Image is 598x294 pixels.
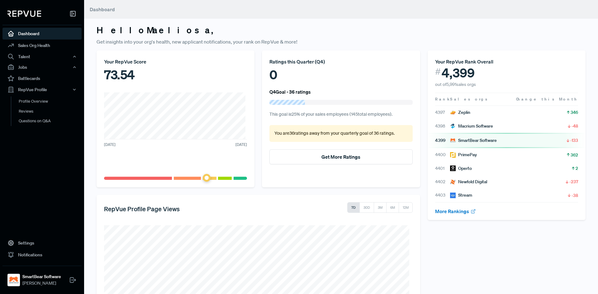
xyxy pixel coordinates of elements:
[570,137,578,143] span: -133
[450,152,456,158] img: PrimePay
[450,96,488,102] span: Sales orgs
[450,193,456,198] img: Stream
[435,58,493,65] span: Your RepVue Rank Overall
[435,137,450,144] span: 4399
[274,130,407,137] p: You are 36 ratings away from your quarterly goal of 36 ratings .
[435,82,476,87] span: out of 5,991 sales orgs
[450,179,456,185] img: Newfold Digital
[386,202,399,213] button: 6M
[2,51,82,62] button: Talent
[450,123,493,129] div: Macrium Software
[450,137,497,144] div: SmartBear Software
[374,202,387,213] button: 3M
[11,106,90,116] a: Reviews
[90,6,115,12] span: Dashboard
[2,266,82,289] a: SmartBear SoftwareSmartBear Software[PERSON_NAME]
[11,96,90,106] a: Profile Overview
[22,280,61,287] span: [PERSON_NAME]
[2,72,82,84] a: Battlecards
[7,11,41,17] img: RepVue
[435,65,441,78] span: #
[572,192,578,198] span: -38
[97,25,586,35] h3: Hello Maeliosa ,
[2,237,82,249] a: Settings
[450,138,456,143] img: SmartBear Software
[97,38,586,45] p: Get insights into your org's health, new applicant notifications, your rank on RepVue & more!
[2,84,82,95] button: RepVue Profile
[435,96,450,102] span: Rank
[9,275,19,285] img: SmartBear Software
[2,62,82,72] button: Jobs
[104,142,116,147] span: [DATE]
[435,208,476,214] a: More Rankings
[450,110,456,115] img: Zeplin
[269,58,412,65] div: Ratings this Quarter ( Q4 )
[576,165,578,171] span: 2
[450,152,477,158] div: PrimePay
[235,142,247,147] span: [DATE]
[359,202,374,213] button: 30D
[269,89,311,95] h6: Q4 Goal - 36 ratings
[450,109,470,116] div: Zeplin
[435,109,450,116] span: 4397
[571,152,578,158] span: 362
[269,149,412,164] button: Get More Ratings
[2,28,82,40] a: Dashboard
[450,179,487,185] div: Newfold Digital
[104,65,247,84] div: 73.54
[450,166,456,171] img: Operto
[450,123,456,129] img: Macrium Software
[450,165,472,172] div: Operto
[435,152,450,158] span: 4400
[435,179,450,185] span: 4402
[399,202,413,213] button: 12M
[442,65,475,80] span: 4,399
[450,192,472,198] div: Stream
[2,40,82,51] a: Sales Org Health
[572,123,578,129] span: -48
[569,179,578,185] span: -237
[347,202,360,213] button: 7D
[104,205,180,212] h5: RepVue Profile Page Views
[104,58,247,65] div: Your RepVue Score
[435,165,450,172] span: 4401
[269,65,412,84] div: 0
[571,109,578,115] span: 346
[22,273,61,280] strong: SmartBear Software
[11,116,90,126] a: Questions on Q&A
[435,123,450,129] span: 4398
[269,111,412,118] p: This goal is 25 % of your sales employees ( 145 total employees).
[2,249,82,261] a: Notifications
[516,96,578,102] span: Change this Month
[435,192,450,198] span: 4403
